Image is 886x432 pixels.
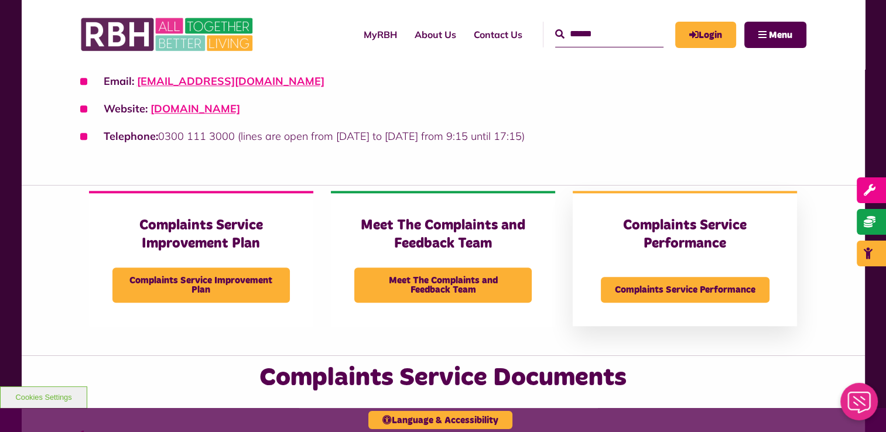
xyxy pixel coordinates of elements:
[355,19,406,50] a: MyRBH
[201,361,685,395] h3: Complaints Service Documents
[744,22,806,48] button: Navigation
[596,217,774,253] h3: Complaints Service Performance
[354,268,532,303] span: Meet The Complaints and Feedback Team
[112,268,290,303] span: Complaints Service Improvement Plan
[137,74,324,88] a: [EMAIL_ADDRESS][DOMAIN_NAME]
[675,22,736,48] a: MyRBH
[555,22,663,47] input: Search
[354,217,532,253] h3: Meet The Complaints and Feedback Team
[112,217,290,253] h3: Complaints Service Improvement Plan
[331,191,555,326] a: Meet The Complaints and Feedback Team Meet The Complaints and Feedback Team
[150,102,240,115] a: [DOMAIN_NAME]
[89,191,313,326] a: Complaints Service Improvement Plan Complaints Service Improvement Plan
[104,102,148,115] strong: Website:
[406,19,465,50] a: About Us
[80,128,806,144] li: 0300 111 3000 (lines are open from [DATE] to [DATE] from 9:15 until 17:15)
[769,30,792,40] span: Menu
[368,411,512,429] button: Language & Accessibility
[833,379,886,432] iframe: Netcall Web Assistant for live chat
[104,74,134,88] strong: Email:
[465,19,531,50] a: Contact Us
[601,277,769,303] span: Complaints Service Performance
[80,12,256,57] img: RBH
[104,129,158,143] strong: Telephone:
[573,191,797,326] a: Complaints Service Performance Complaints Service Performance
